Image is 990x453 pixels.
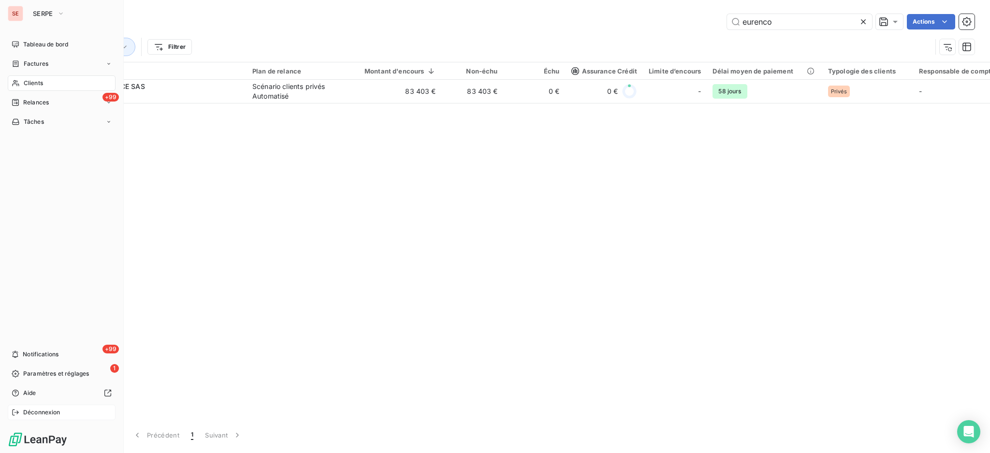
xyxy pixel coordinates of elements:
[353,67,436,75] div: Montant d'encours
[607,87,618,96] span: 0 €
[24,59,48,68] span: Factures
[8,432,68,447] img: Logo LeanPay
[191,430,193,440] span: 1
[442,80,504,103] td: 83 403 €
[571,67,637,75] span: Assurance Crédit
[713,67,816,75] div: Délai moyen de paiement
[504,80,566,103] td: 0 €
[252,67,341,75] div: Plan de relance
[33,10,53,17] span: SERPE
[102,345,119,353] span: +99
[713,84,747,99] span: 58 jours
[510,67,560,75] div: Échu
[199,425,248,445] button: Suivant
[919,87,922,95] span: -
[23,408,60,417] span: Déconnexion
[23,350,58,359] span: Notifications
[23,369,89,378] span: Paramètres et réglages
[957,420,980,443] div: Open Intercom Messenger
[907,14,955,29] button: Actions
[347,80,442,103] td: 83 403 €
[252,82,341,101] div: Scénario clients privés Automatisé
[23,389,36,397] span: Aide
[23,40,68,49] span: Tableau de bord
[828,67,907,75] div: Typologie des clients
[448,67,498,75] div: Non-échu
[649,67,701,75] div: Limite d’encours
[8,6,23,21] div: SE
[698,87,701,96] span: -
[102,93,119,102] span: +99
[24,117,44,126] span: Tâches
[67,91,241,101] span: 41EURENCO
[147,39,192,55] button: Filtrer
[110,364,119,373] span: 1
[24,79,43,88] span: Clients
[831,88,847,94] span: Privés
[185,425,199,445] button: 1
[127,425,185,445] button: Précédent
[727,14,872,29] input: Rechercher
[23,98,49,107] span: Relances
[8,385,116,401] a: Aide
